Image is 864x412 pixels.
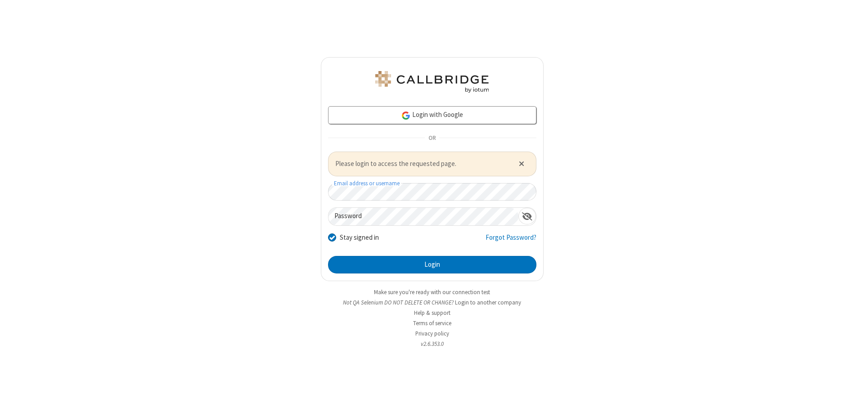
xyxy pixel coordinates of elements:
[328,208,518,225] input: Password
[340,233,379,243] label: Stay signed in
[413,319,451,327] a: Terms of service
[328,106,536,124] a: Login with Google
[514,157,529,170] button: Close alert
[518,208,536,224] div: Show password
[321,298,544,307] li: Not QA Selenium DO NOT DELETE OR CHANGE?
[414,309,450,317] a: Help & support
[328,183,536,201] input: Email address or username
[425,132,439,144] span: OR
[374,288,490,296] a: Make sure you're ready with our connection test
[328,256,536,274] button: Login
[455,298,521,307] button: Login to another company
[335,159,508,169] span: Please login to access the requested page.
[415,330,449,337] a: Privacy policy
[401,111,411,121] img: google-icon.png
[321,340,544,348] li: v2.6.353.0
[373,71,490,93] img: QA Selenium DO NOT DELETE OR CHANGE
[486,233,536,250] a: Forgot Password?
